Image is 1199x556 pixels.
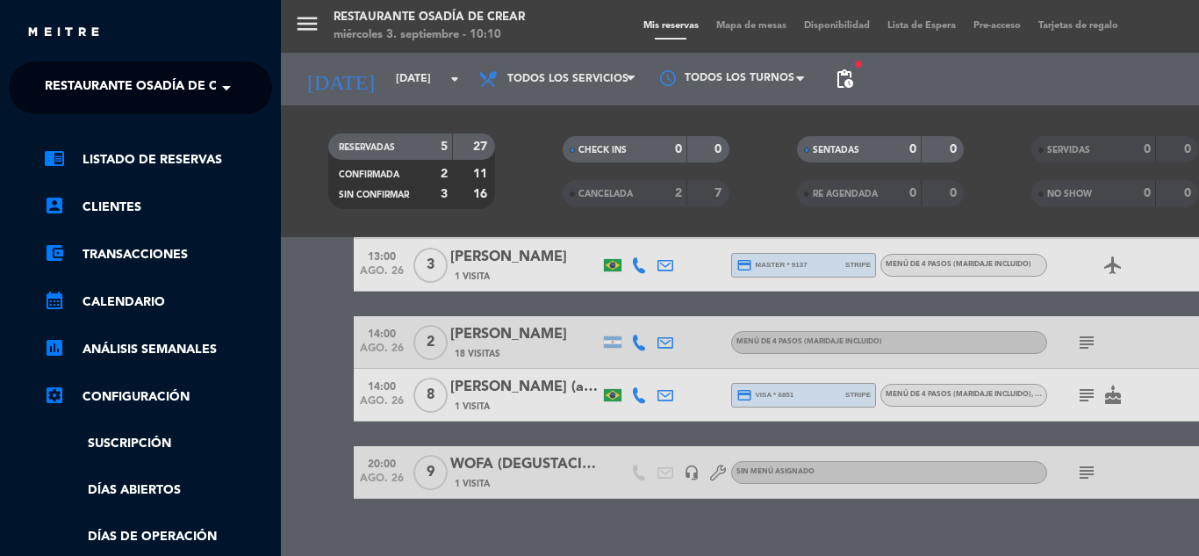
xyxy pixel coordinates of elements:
a: chrome_reader_modeListado de Reservas [44,149,272,170]
i: chrome_reader_mode [44,148,65,169]
a: Configuración [44,386,272,408]
a: Días abiertos [44,480,272,501]
a: account_balance_walletTransacciones [44,244,272,265]
a: calendar_monthCalendario [44,292,272,313]
i: settings_applications [44,385,65,406]
span: pending_actions [834,69,855,90]
span: fiber_manual_record [853,59,864,69]
i: assessment [44,337,65,358]
span: Restaurante Osadía de Crear [45,69,250,106]
a: assessmentANÁLISIS SEMANALES [44,339,272,360]
i: calendar_month [44,290,65,311]
a: Días de Operación [44,527,272,547]
i: account_balance_wallet [44,242,65,264]
a: account_boxClientes [44,197,272,218]
img: MEITRE [26,26,101,40]
i: account_box [44,195,65,216]
a: Suscripción [44,434,272,454]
